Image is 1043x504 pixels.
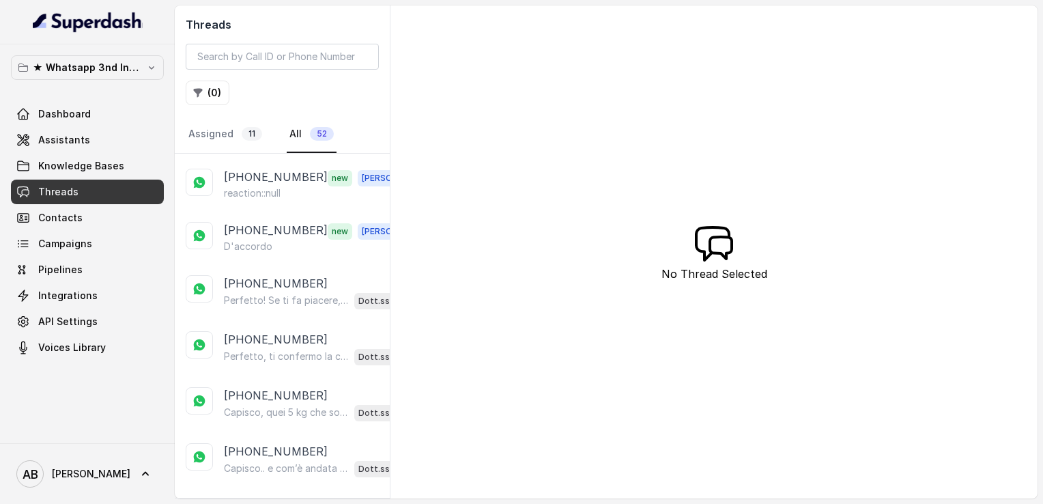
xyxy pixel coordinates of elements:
[328,170,352,186] span: new
[328,223,352,240] span: new
[224,462,349,475] p: Capisco.. e com’è andata con la dieta? Hai riscontrato difficoltà o risultati non duraturi?
[11,309,164,334] a: API Settings
[11,455,164,493] a: [PERSON_NAME]
[38,107,91,121] span: Dashboard
[38,133,90,147] span: Assistants
[358,350,413,364] p: Dott.ssa [PERSON_NAME] AI
[11,128,164,152] a: Assistants
[224,350,349,363] p: Perfetto, ti confermo la chiamata per [DATE] alle 10:20! Un nostro segretario ti chiamerà per ill...
[11,257,164,282] a: Pipelines
[38,159,124,173] span: Knowledge Bases
[224,443,328,460] p: [PHONE_NUMBER]
[224,186,281,200] p: reaction::null
[38,315,98,328] span: API Settings
[11,55,164,80] button: ★ Whatsapp 3nd Inbound BM5
[38,211,83,225] span: Contacts
[310,127,334,141] span: 52
[224,222,328,240] p: [PHONE_NUMBER]
[11,283,164,308] a: Integrations
[11,102,164,126] a: Dashboard
[224,406,349,419] p: Capisco, quei 5 kg che sono tornati possono essere davvero fastidiosi. Guarda, spesso dopo una di...
[186,116,379,153] nav: Tabs
[38,185,78,199] span: Threads
[186,44,379,70] input: Search by Call ID or Phone Number
[186,116,265,153] a: Assigned11
[358,406,413,420] p: Dott.ssa [PERSON_NAME] AI
[224,387,328,404] p: [PHONE_NUMBER]
[242,127,262,141] span: 11
[38,341,106,354] span: Voices Library
[186,16,379,33] h2: Threads
[186,81,229,105] button: (0)
[52,467,130,481] span: [PERSON_NAME]
[287,116,337,153] a: All52
[224,331,328,348] p: [PHONE_NUMBER]
[38,237,92,251] span: Campaigns
[224,294,349,307] p: Perfetto! Se ti fa piacere, possiamo fare una breve chiamata informativa di 5 minuti, gratuita e ...
[11,206,164,230] a: Contacts
[224,240,272,253] p: D'accordo
[661,266,767,282] p: No Thread Selected
[224,275,328,292] p: [PHONE_NUMBER]
[23,467,38,481] text: AB
[358,294,413,308] p: Dott.ssa [PERSON_NAME] AI
[33,59,142,76] p: ★ Whatsapp 3nd Inbound BM5
[11,180,164,204] a: Threads
[358,223,434,240] span: [PERSON_NAME]
[358,170,434,186] span: [PERSON_NAME]
[38,289,98,303] span: Integrations
[11,232,164,256] a: Campaigns
[11,335,164,360] a: Voices Library
[38,263,83,277] span: Pipelines
[11,154,164,178] a: Knowledge Bases
[358,462,413,476] p: Dott.ssa [PERSON_NAME] AI
[224,169,328,186] p: [PHONE_NUMBER]
[33,11,143,33] img: light.svg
